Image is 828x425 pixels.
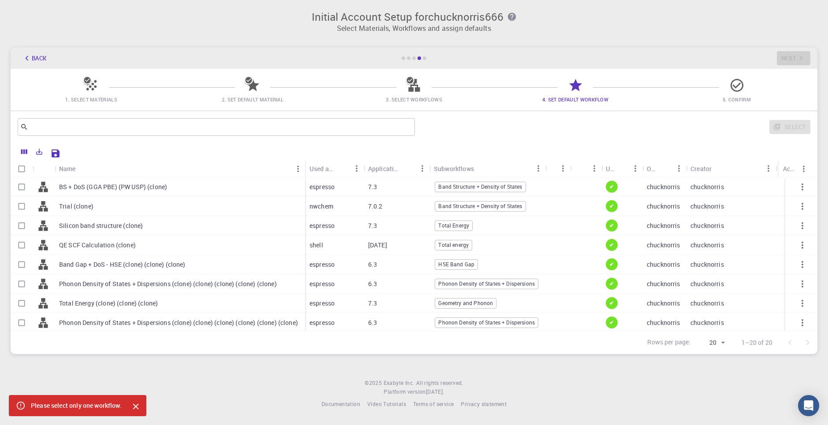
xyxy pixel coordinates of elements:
[59,202,93,211] p: Trial (clone)
[614,161,628,175] button: Sort
[587,161,601,175] button: Menu
[368,202,383,211] p: 7.0.2
[386,96,442,103] span: 3. Select Workflows
[435,222,472,229] span: Total Energy
[545,160,570,177] div: Tags
[647,299,680,308] p: chucknorris
[647,221,680,230] p: chucknorris
[310,299,335,308] p: espresso
[32,145,47,159] button: Export
[59,241,136,250] p: QE SCF Calculation (clone)
[712,161,726,175] button: Sort
[542,96,608,103] span: 4. Set Default Workflow
[310,202,333,211] p: nwchem
[18,6,49,14] span: Suporte
[368,183,377,191] p: 7.3
[65,96,117,103] span: 1. Select Materials
[47,145,64,162] button: Save Explorer Settings
[606,280,617,287] span: ✔
[434,160,474,177] div: Subworkflows
[474,161,488,175] button: Sort
[426,388,444,395] span: [DATE] .
[435,261,477,268] span: HSE Band Gap
[368,299,377,308] p: 7.3
[647,160,658,177] div: Owner
[368,318,377,327] p: 6.3
[435,202,525,210] span: Band Structure + Density of States
[606,183,617,190] span: ✔
[367,400,406,407] span: Video Tutorials
[222,96,283,103] span: 2. Set Default Material
[690,160,712,177] div: Creator
[690,202,724,211] p: chucknorris
[628,161,642,175] button: Menu
[55,160,305,177] div: Name
[310,241,323,250] p: shell
[647,318,680,327] p: chucknorris
[723,96,751,103] span: 5. Confirm
[59,183,167,191] p: BS + DoS (GGA PBE) (PW USP) (clone)
[59,299,158,308] p: Total Energy (clone) (clone) (clone)
[574,161,589,175] button: Sort
[59,221,143,230] p: Silicon band structure (clone)
[310,260,335,269] p: espresso
[310,183,335,191] p: espresso
[606,202,617,210] span: ✔
[647,241,680,250] p: chucknorris
[461,400,507,409] a: Privacy statement
[761,161,776,175] button: Menu
[16,11,812,23] h3: Initial Account Setup for chucknorris666
[606,222,617,229] span: ✔
[401,161,415,175] button: Sort
[305,160,364,177] div: Used application
[798,395,819,416] div: Open Intercom Messenger
[59,280,277,288] p: Phonon Density of States + Dispersions (clone) (clone) (clone) (clone) (clone)
[310,318,335,327] p: espresso
[384,379,414,388] a: Exabyte Inc.
[291,162,305,176] button: Menu
[435,280,538,287] span: Phonon Density of States + Dispersions
[368,280,377,288] p: 6.3
[129,399,143,414] button: Close
[426,388,444,396] a: [DATE].
[606,261,617,268] span: ✔
[435,299,496,307] span: Geometry and Phonon
[368,241,387,250] p: [DATE]
[365,379,383,388] span: © 2025
[606,160,614,177] div: Up-to-date
[779,160,811,177] div: Actions
[367,400,406,409] a: Video Tutorials
[435,241,472,249] span: Total energy
[606,241,617,249] span: ✔
[31,398,122,414] div: Please select only one workflow.
[642,160,686,177] div: Owner
[694,336,727,349] div: 20
[76,162,90,176] button: Sort
[59,318,298,327] p: Phonon Density of States + Dispersions (clone) (clone) (clone) (clone) (clone) (clone)
[647,202,680,211] p: chucknorris
[570,160,601,177] div: Default
[690,221,724,230] p: chucknorris
[647,338,690,348] p: Rows per page:
[336,161,350,175] button: Sort
[429,160,545,177] div: Subworkflows
[416,379,463,388] span: All rights reserved.
[368,160,401,177] div: Application Version
[647,280,680,288] p: chucknorris
[310,160,336,177] div: Used application
[384,388,425,396] span: Platform version
[461,400,507,407] span: Privacy statement
[17,145,32,159] button: Columns
[556,161,570,175] button: Menu
[690,183,724,191] p: chucknorris
[658,161,672,175] button: Sort
[672,161,686,175] button: Menu
[690,241,724,250] p: chucknorris
[690,318,724,327] p: chucknorris
[686,160,776,177] div: Creator
[321,400,360,407] span: Documentation
[413,400,454,407] span: Terms of service
[606,319,617,326] span: ✔
[18,51,51,65] button: Back
[59,160,76,177] div: Name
